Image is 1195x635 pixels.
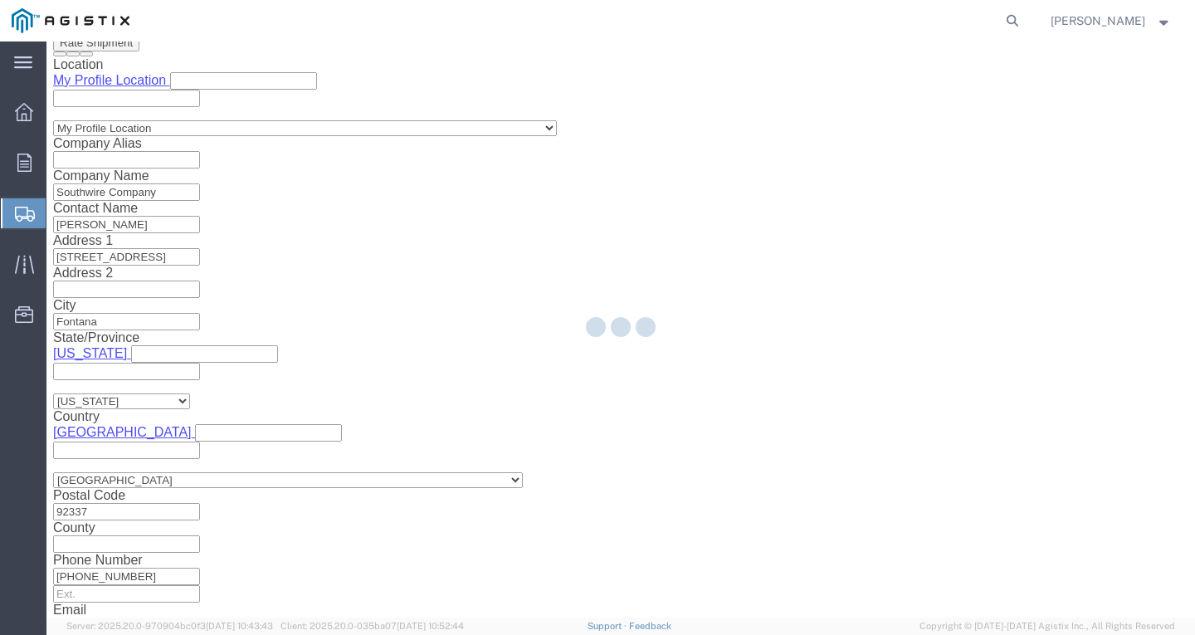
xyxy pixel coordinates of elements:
[12,8,129,33] img: logo
[397,621,464,631] span: [DATE] 10:52:44
[629,621,671,631] a: Feedback
[1050,11,1173,31] button: [PERSON_NAME]
[66,621,273,631] span: Server: 2025.20.0-970904bc0f3
[206,621,273,631] span: [DATE] 10:43:43
[280,621,464,631] span: Client: 2025.20.0-035ba07
[919,619,1175,633] span: Copyright © [DATE]-[DATE] Agistix Inc., All Rights Reserved
[1051,12,1145,30] span: Chris Sosa
[588,621,629,631] a: Support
